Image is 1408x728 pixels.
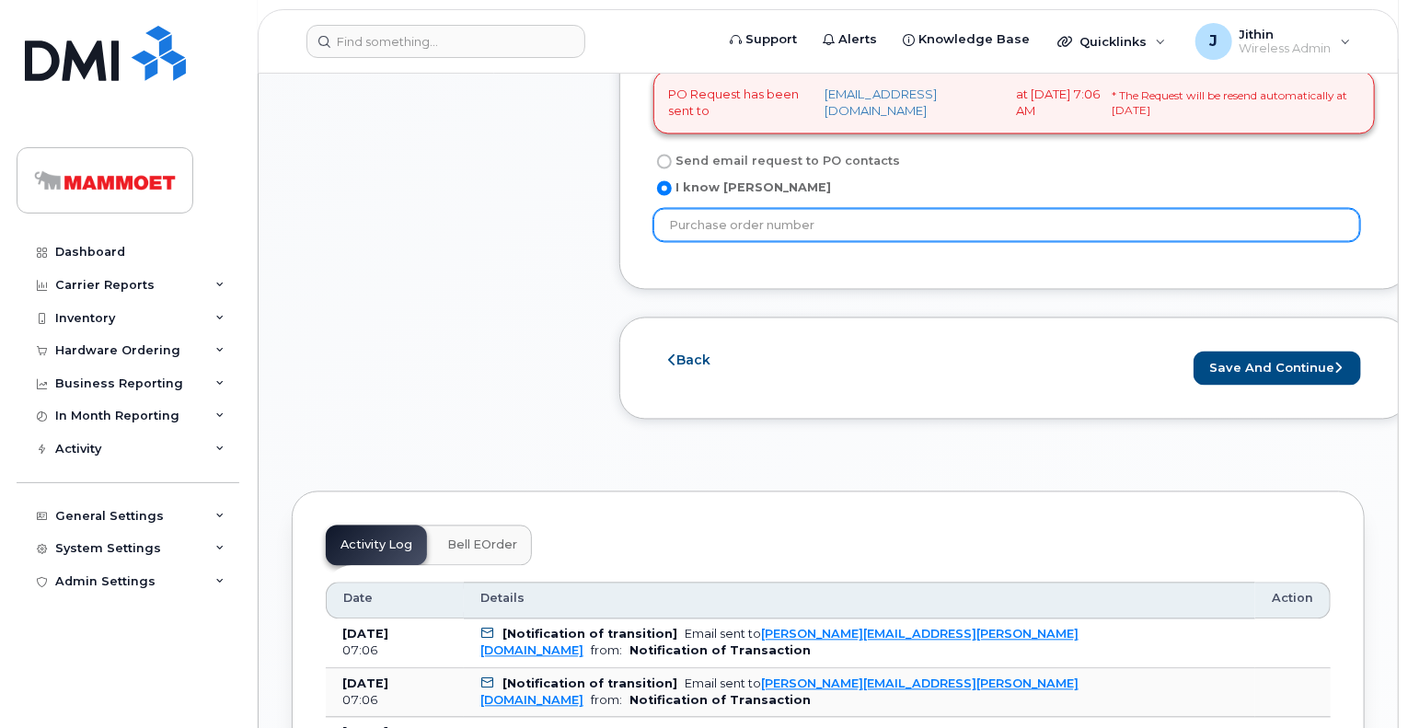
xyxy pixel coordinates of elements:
[1079,34,1147,49] span: Quicklinks
[502,677,677,691] b: [Notification of transition]
[1209,30,1218,52] span: J
[657,181,672,196] input: I know [PERSON_NAME]
[1113,87,1360,119] small: * The Request will be resend automatically at [DATE]
[838,30,877,49] span: Alerts
[1183,23,1364,60] div: Jithin
[629,694,811,708] b: Notification of Transaction
[342,628,388,641] b: [DATE]
[480,677,1079,708] a: [PERSON_NAME][EMAIL_ADDRESS][PERSON_NAME][DOMAIN_NAME]
[342,677,388,691] b: [DATE]
[1044,23,1179,60] div: Quicklinks
[675,155,900,168] span: Send email request to PO contacts
[342,693,447,710] div: 07:06
[480,677,1079,708] div: Email sent to
[653,209,1360,242] input: Purchase order number
[480,628,1079,658] a: [PERSON_NAME][EMAIL_ADDRESS][PERSON_NAME][DOMAIN_NAME]
[1194,352,1361,386] button: Save and Continue
[810,21,890,58] a: Alerts
[918,30,1030,49] span: Knowledge Base
[890,21,1043,58] a: Knowledge Base
[502,628,677,641] b: [Notification of transition]
[1328,648,1394,714] iframe: Messenger Launcher
[480,628,1079,658] div: Email sent to
[342,643,447,660] div: 07:06
[745,30,797,49] span: Support
[447,538,517,553] span: Bell eOrder
[717,21,810,58] a: Support
[668,352,710,369] a: Back
[825,86,1017,120] a: [EMAIL_ADDRESS][DOMAIN_NAME]
[675,181,831,195] span: I know [PERSON_NAME]
[591,644,622,658] span: from:
[653,71,1375,134] div: PO Request has been sent to at [DATE] 7:06 AM
[629,644,811,658] b: Notification of Transaction
[1255,583,1331,619] th: Action
[1240,27,1332,41] span: Jithin
[591,694,622,708] span: from:
[657,155,672,169] input: Send email request to PO contacts
[480,591,525,607] span: Details
[1240,41,1332,56] span: Wireless Admin
[343,591,373,607] span: Date
[306,25,585,58] input: Find something...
